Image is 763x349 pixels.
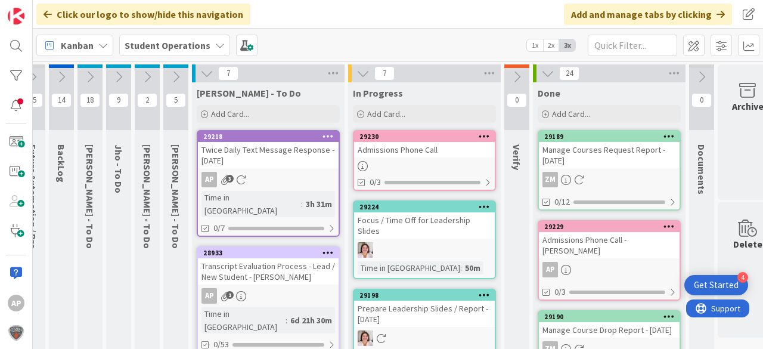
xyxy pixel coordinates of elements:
[198,258,339,285] div: Transcript Evaluation Process - Lead / New Student - [PERSON_NAME]
[354,202,495,239] div: 29224Focus / Time Off for Leadership Slides
[539,131,680,142] div: 29189
[198,131,339,168] div: 29218Twice Daily Text Message Response - [DATE]
[198,142,339,168] div: Twice Daily Text Message Response - [DATE]
[538,87,560,99] span: Done
[61,38,94,52] span: Kanban
[691,93,712,107] span: 0
[507,93,527,107] span: 0
[554,286,566,298] span: 0/3
[354,212,495,239] div: Focus / Time Off for Leadership Slides
[554,196,570,208] span: 0/12
[203,132,339,141] div: 29218
[737,272,748,283] div: 4
[137,93,157,107] span: 2
[539,262,680,277] div: AP
[539,131,680,168] div: 29189Manage Courses Request Report - [DATE]
[511,144,523,170] span: Verify
[353,87,403,99] span: In Progress
[211,109,249,119] span: Add Card...
[358,242,373,258] img: EW
[113,144,125,193] span: Jho - To Do
[226,291,234,299] span: 1
[198,288,339,304] div: AP
[696,144,708,194] span: Documents
[80,93,100,107] span: 18
[359,291,495,299] div: 29198
[201,288,217,304] div: AP
[201,172,217,187] div: AP
[84,144,96,249] span: Emilie - To Do
[544,132,680,141] div: 29189
[55,144,67,183] span: BackLog
[462,261,483,274] div: 50m
[367,109,405,119] span: Add Card...
[539,221,680,232] div: 29229
[8,325,24,341] img: avatar
[203,249,339,257] div: 28933
[170,144,182,249] span: Eric - To Do
[543,39,559,51] span: 2x
[51,93,72,107] span: 14
[542,172,558,187] div: ZM
[374,66,395,81] span: 7
[287,314,335,327] div: 6d 21h 30m
[303,197,335,211] div: 3h 31m
[564,4,732,25] div: Add and manage tabs by clicking
[539,221,680,258] div: 29229Admissions Phone Call - [PERSON_NAME]
[23,93,43,107] span: 15
[197,87,301,99] span: Amanda - To Do
[213,222,225,234] span: 0/7
[108,93,129,107] span: 9
[539,142,680,168] div: Manage Courses Request Report - [DATE]
[354,202,495,212] div: 29224
[684,275,748,295] div: Open Get Started checklist, remaining modules: 4
[166,93,186,107] span: 5
[733,237,762,251] div: Delete
[539,232,680,258] div: Admissions Phone Call - [PERSON_NAME]
[301,197,303,211] span: :
[354,131,495,142] div: 29230
[141,144,153,249] span: Zaida - To Do
[359,203,495,211] div: 29224
[286,314,287,327] span: :
[354,142,495,157] div: Admissions Phone Call
[552,109,590,119] span: Add Card...
[527,39,543,51] span: 1x
[198,172,339,187] div: AP
[542,262,558,277] div: AP
[539,311,680,322] div: 29190
[354,331,495,346] div: EW
[25,2,54,16] span: Support
[354,301,495,327] div: Prepare Leadership Slides / Report - [DATE]
[201,191,301,217] div: Time in [GEOGRAPHIC_DATA]
[559,66,579,81] span: 24
[354,131,495,157] div: 29230Admissions Phone Call
[198,248,339,285] div: 28933Transcript Evaluation Process - Lead / New Student - [PERSON_NAME]
[201,307,286,333] div: Time in [GEOGRAPHIC_DATA]
[354,290,495,327] div: 29198Prepare Leadership Slides / Report - [DATE]
[226,175,234,183] span: 3
[358,331,373,346] img: EW
[8,8,24,24] img: Visit kanbanzone.com
[370,176,381,189] span: 0/3
[198,131,339,142] div: 29218
[559,39,575,51] span: 3x
[588,35,677,56] input: Quick Filter...
[125,39,210,51] b: Student Operations
[198,248,339,258] div: 28933
[354,290,495,301] div: 29198
[359,132,495,141] div: 29230
[539,311,680,338] div: 29190Manage Course Drop Report - [DATE]
[27,144,39,307] span: Future Automation / Process Building
[460,261,462,274] span: :
[539,172,680,187] div: ZM
[544,223,680,231] div: 29229
[354,242,495,258] div: EW
[358,261,460,274] div: Time in [GEOGRAPHIC_DATA]
[694,279,739,291] div: Get Started
[8,295,24,311] div: AP
[539,322,680,338] div: Manage Course Drop Report - [DATE]
[218,66,238,81] span: 7
[544,313,680,321] div: 29190
[36,4,250,25] div: Click our logo to show/hide this navigation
